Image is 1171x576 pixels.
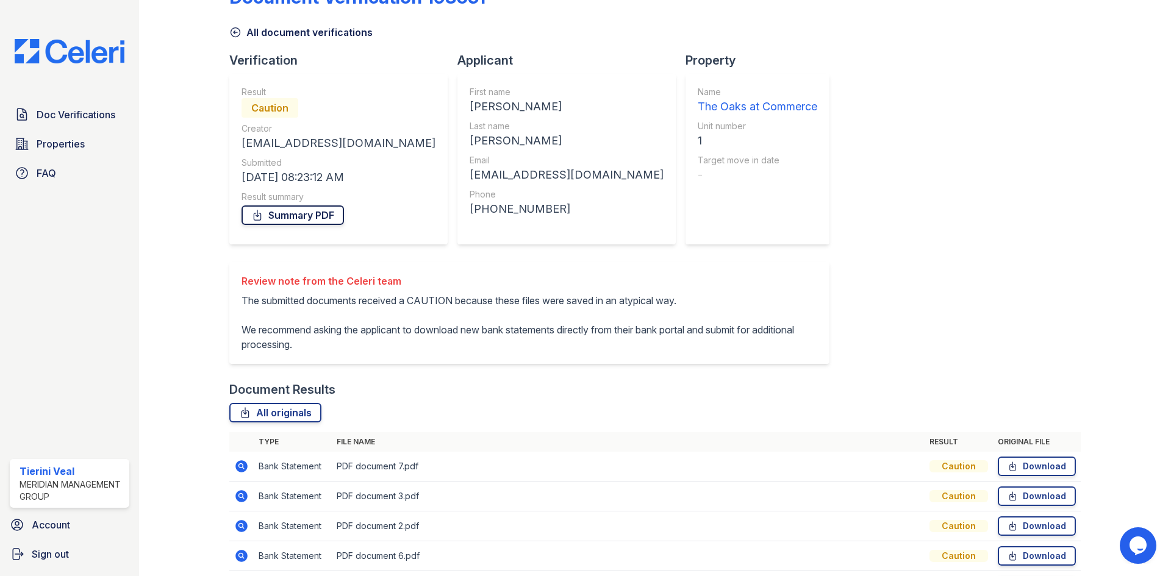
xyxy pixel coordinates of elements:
[242,205,344,225] a: Summary PDF
[229,381,335,398] div: Document Results
[229,52,457,69] div: Verification
[32,547,69,561] span: Sign out
[20,464,124,478] div: Tierini Veal
[229,25,373,40] a: All document verifications
[1120,527,1159,564] iframe: chat widget
[698,120,817,132] div: Unit number
[998,546,1076,566] a: Download
[698,86,817,115] a: Name The Oaks at Commerce
[20,478,124,503] div: Meridian Management Group
[332,452,925,482] td: PDF document 7.pdf
[242,191,435,203] div: Result summary
[254,432,332,452] th: Type
[332,482,925,511] td: PDF document 3.pdf
[5,513,134,537] a: Account
[929,490,988,502] div: Caution
[10,102,129,127] a: Doc Verifications
[470,86,664,98] div: First name
[457,52,686,69] div: Applicant
[686,52,839,69] div: Property
[332,511,925,541] td: PDF document 2.pdf
[925,432,993,452] th: Result
[37,166,56,180] span: FAQ
[332,541,925,571] td: PDF document 6.pdf
[698,154,817,166] div: Target move in date
[242,135,435,152] div: [EMAIL_ADDRESS][DOMAIN_NAME]
[470,132,664,149] div: [PERSON_NAME]
[998,457,1076,476] a: Download
[254,452,332,482] td: Bank Statement
[242,293,817,352] p: The submitted documents received a CAUTION because these files were saved in an atypical way. We ...
[993,432,1081,452] th: Original file
[470,154,664,166] div: Email
[242,123,435,135] div: Creator
[229,403,321,422] a: All originals
[5,542,134,566] a: Sign out
[470,120,664,132] div: Last name
[254,482,332,511] td: Bank Statement
[698,86,817,98] div: Name
[470,188,664,201] div: Phone
[37,137,85,151] span: Properties
[698,132,817,149] div: 1
[242,157,435,169] div: Submitted
[10,132,129,156] a: Properties
[242,169,435,186] div: [DATE] 08:23:12 AM
[32,517,70,532] span: Account
[332,432,925,452] th: File name
[5,39,134,63] img: CE_Logo_Blue-a8612792a0a2168367f1c8372b55b34899dd931a85d93a1a3d3e32e68fde9ad4.png
[698,98,817,115] div: The Oaks at Commerce
[698,166,817,183] div: -
[10,161,129,185] a: FAQ
[254,511,332,541] td: Bank Statement
[470,98,664,115] div: [PERSON_NAME]
[470,201,664,218] div: [PHONE_NUMBER]
[998,516,1076,536] a: Download
[254,541,332,571] td: Bank Statement
[242,86,435,98] div: Result
[929,460,988,472] div: Caution
[242,274,817,288] div: Review note from the Celeri team
[242,98,298,118] div: Caution
[470,166,664,183] div: [EMAIL_ADDRESS][DOMAIN_NAME]
[929,520,988,532] div: Caution
[998,486,1076,506] a: Download
[929,550,988,562] div: Caution
[37,107,115,122] span: Doc Verifications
